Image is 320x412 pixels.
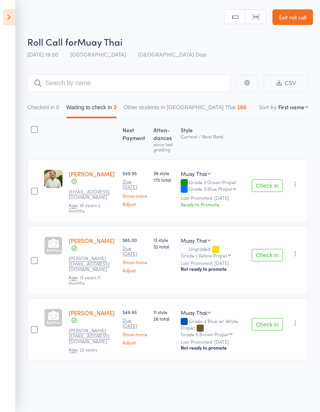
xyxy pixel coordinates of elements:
label: Sort by [259,103,277,111]
button: Other students in [GEOGRAPHIC_DATA] Thai160 [124,100,246,118]
small: Last Promoted: [DATE] [181,260,245,266]
span: : 13 years 11 months [69,274,101,286]
span: [GEOGRAPHIC_DATA] [70,50,126,58]
div: Grade 1 Yellow Prajiet [181,253,227,258]
small: Alyshiawong@gmail.com [69,189,116,200]
div: Not ready to promote [181,345,245,351]
div: 0 [56,104,59,110]
div: Grade 3 Blue Prajiet [189,186,232,191]
span: 32 total [153,243,174,250]
a: [PERSON_NAME] [69,309,115,317]
div: Grade 5 Brown Prajiet [181,332,229,337]
img: image1743486862.png [44,170,62,188]
div: Current / Next Rank [181,134,245,139]
a: Show more [123,259,147,265]
a: Adjust [123,201,147,206]
a: Show more [123,193,147,198]
button: Check in [252,318,283,330]
div: Muay Thai [181,309,207,316]
div: 160 [237,104,246,110]
button: Check in [252,179,283,192]
div: since last grading [153,142,174,152]
span: [DATE] 19:00 [27,50,58,58]
div: 3 [114,104,117,110]
small: Due [DATE] [123,318,147,329]
div: Muay Thai [181,236,207,244]
a: Adjust [123,340,147,345]
button: Waiting to check in3 [66,100,117,118]
div: $49.95 [123,309,147,345]
span: 28 total [153,315,174,322]
div: $49.95 [123,170,147,206]
div: $85.00 [123,236,147,273]
span: Roll Call for [27,35,77,48]
div: Not ready to promote [181,266,245,272]
a: Exit roll call [272,9,313,25]
div: Style [178,122,248,156]
a: [PERSON_NAME] [69,170,115,178]
small: Last Promoted: [DATE] [181,339,245,345]
div: Atten­dances [150,122,178,156]
div: Muay Thai [181,170,207,178]
div: Next Payment [119,122,150,156]
a: [PERSON_NAME] [69,236,115,245]
button: CSV [264,75,308,92]
div: Ungraded [181,246,245,258]
span: 13 style [153,236,174,243]
span: 11 style [153,309,174,315]
small: Due [DATE] [123,179,147,190]
a: Show more [123,332,147,337]
input: Search by name [27,74,230,92]
button: Check in [252,249,283,261]
span: 170 total [153,176,174,183]
span: Muay Thai [77,35,123,48]
small: Joshua.hicks444@gmail.com [69,328,116,345]
div: Grade 2 Green Prajiet [181,179,245,193]
a: Adjust [123,268,147,273]
span: : 16 years 2 months [69,202,100,214]
small: Last Promoted: [DATE] [181,195,245,201]
button: Checked in0 [27,100,59,118]
div: Ready to Promote [181,201,245,208]
div: First name [278,103,304,111]
small: Due [DATE] [123,245,147,257]
span: [GEOGRAPHIC_DATA] Dojo [138,50,207,58]
small: Gustavo.gumtree@gmail.com [69,256,116,272]
span: : 22 years [69,346,97,353]
span: 38 style [153,170,174,176]
div: Grade 4 Blue w/ White Prajiet [181,318,245,337]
